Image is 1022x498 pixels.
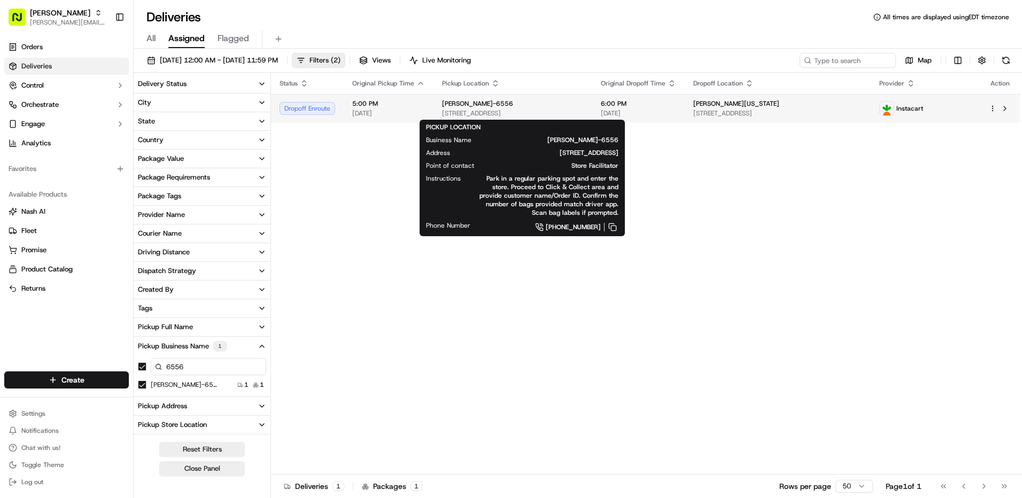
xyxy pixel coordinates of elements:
[151,380,219,389] label: [PERSON_NAME]-6556
[478,174,618,217] span: Park in a regular parking spot and enter the store. Proceed to Click & Collect area and provide c...
[900,53,936,68] button: Map
[138,247,190,257] div: Driving Distance
[883,13,1009,21] span: All times are displayed using EDT timezone
[244,380,249,389] span: 1
[168,32,205,45] span: Assigned
[442,99,513,108] span: [PERSON_NAME]-6556
[134,397,270,415] button: Pickup Address
[134,206,270,224] button: Provider Name
[487,221,618,233] a: [PHONE_NUMBER]
[61,375,84,385] span: Create
[280,79,298,88] span: Status
[886,481,922,492] div: Page 1 of 1
[21,264,73,274] span: Product Catalog
[21,443,60,452] span: Chat with us!
[21,226,37,236] span: Fleet
[138,116,155,126] div: State
[601,99,676,108] span: 6:00 PM
[134,337,270,356] button: Pickup Business Name1
[601,79,665,88] span: Original Dropoff Time
[134,168,270,186] button: Package Requirements
[21,100,59,110] span: Orchestrate
[21,61,52,71] span: Deliveries
[21,284,45,293] span: Returns
[918,56,932,65] span: Map
[352,99,425,108] span: 5:00 PM
[879,79,904,88] span: Provider
[372,56,391,65] span: Views
[21,478,43,486] span: Log out
[218,32,249,45] span: Flagged
[160,56,278,65] span: [DATE] 12:00 AM - [DATE] 11:59 PM
[101,155,172,166] span: API Documentation
[21,155,82,166] span: Knowledge Base
[134,187,270,205] button: Package Tags
[4,261,129,278] button: Product Catalog
[4,58,129,75] a: Deliveries
[106,181,129,189] span: Pylon
[138,341,227,352] div: Pickup Business Name
[134,131,270,149] button: Country
[352,109,425,118] span: [DATE]
[9,226,125,236] a: Fleet
[426,221,470,230] span: Phone Number
[405,53,476,68] button: Live Monitoring
[331,56,340,65] span: ( 2 )
[442,79,489,88] span: Pickup Location
[693,99,779,108] span: [PERSON_NAME][US_STATE]
[86,151,176,170] a: 💻API Documentation
[21,42,43,52] span: Orders
[9,284,125,293] a: Returns
[21,81,44,90] span: Control
[21,426,59,435] span: Notifications
[30,7,90,18] button: [PERSON_NAME]
[134,94,270,112] button: City
[4,474,129,489] button: Log out
[30,18,106,27] span: [PERSON_NAME][EMAIL_ADDRESS][PERSON_NAME][DOMAIN_NAME]
[693,109,862,118] span: [STREET_ADDRESS]
[21,207,45,216] span: Nash AI
[134,416,270,434] button: Pickup Store Location
[779,481,831,492] p: Rows per page
[138,98,151,107] div: City
[693,79,743,88] span: Dropoff Location
[134,299,270,317] button: Tags
[159,442,245,457] button: Reset Filters
[142,53,283,68] button: [DATE] 12:00 AM - [DATE] 11:59 PM
[36,102,175,113] div: Start new chat
[4,203,129,220] button: Nash AI
[292,53,345,68] button: Filters(2)
[11,43,195,60] p: Welcome 👋
[11,102,30,121] img: 1736555255976-a54dd68f-1ca7-489b-9aae-adbdc363a1c4
[21,245,47,255] span: Promise
[138,322,193,332] div: Pickup Full Name
[134,318,270,336] button: Pickup Full Name
[4,38,129,56] a: Orders
[489,136,618,144] span: [PERSON_NAME]-6556
[491,161,618,170] span: Store Facilitator
[362,481,422,492] div: Packages
[21,119,45,129] span: Engage
[4,371,129,388] button: Create
[138,304,152,313] div: Tags
[411,481,422,491] div: 1
[4,4,111,30] button: [PERSON_NAME][PERSON_NAME][EMAIL_ADDRESS][PERSON_NAME][DOMAIN_NAME]
[4,135,129,152] a: Analytics
[426,136,471,144] span: Business Name
[138,401,187,411] div: Pickup Address
[4,222,129,239] button: Fleet
[11,11,32,32] img: Nash
[309,56,340,65] span: Filters
[4,115,129,133] button: Engage
[352,79,414,88] span: Original Pickup Time
[134,150,270,168] button: Package Value
[4,160,129,177] div: Favorites
[332,481,344,491] div: 1
[134,112,270,130] button: State
[4,406,129,421] button: Settings
[467,149,618,157] span: [STREET_ADDRESS]
[989,79,1011,88] div: Action
[260,380,264,389] span: 1
[426,123,481,131] span: PICKUP LOCATION
[426,161,474,170] span: Point of contact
